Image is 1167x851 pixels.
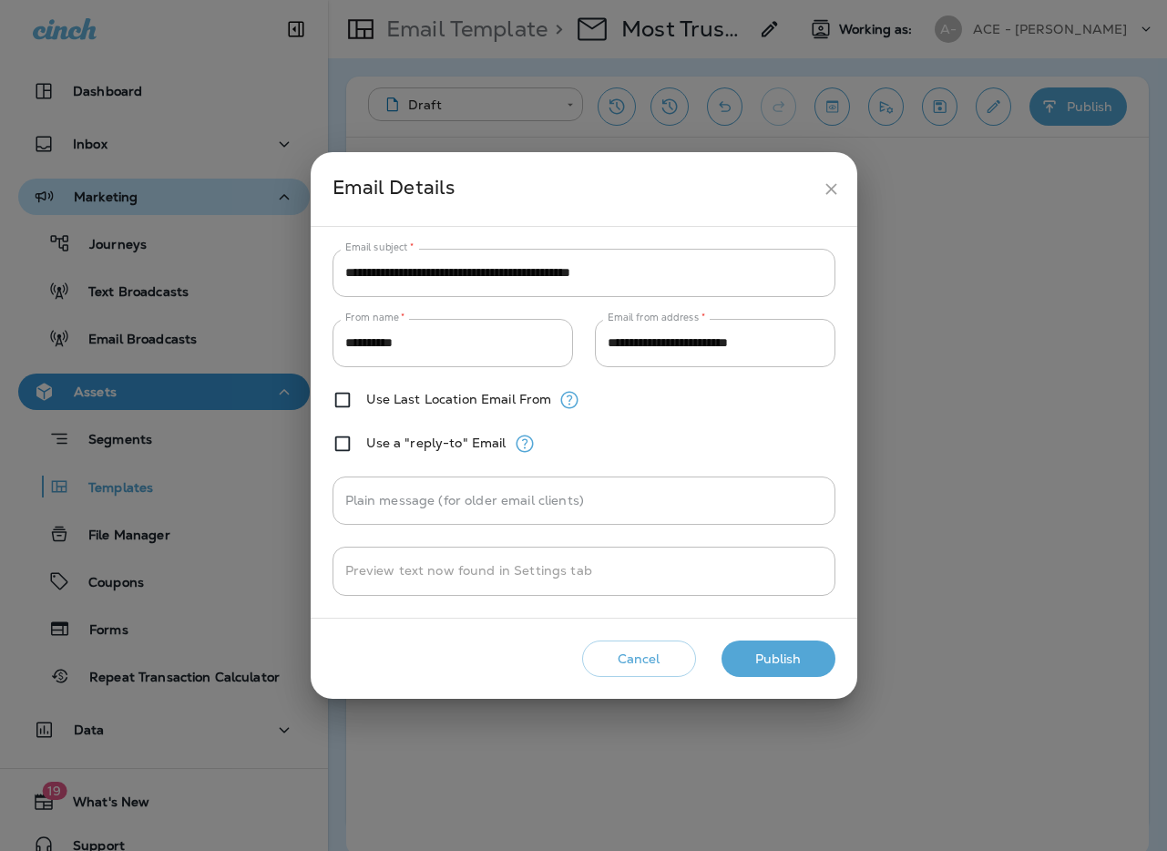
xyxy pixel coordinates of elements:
[345,311,405,324] label: From name
[722,641,835,678] button: Publish
[582,641,696,678] button: Cancel
[366,392,552,406] label: Use Last Location Email From
[608,311,705,324] label: Email from address
[366,436,507,450] label: Use a "reply-to" Email
[333,172,814,206] div: Email Details
[345,241,415,254] label: Email subject
[814,172,848,206] button: close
